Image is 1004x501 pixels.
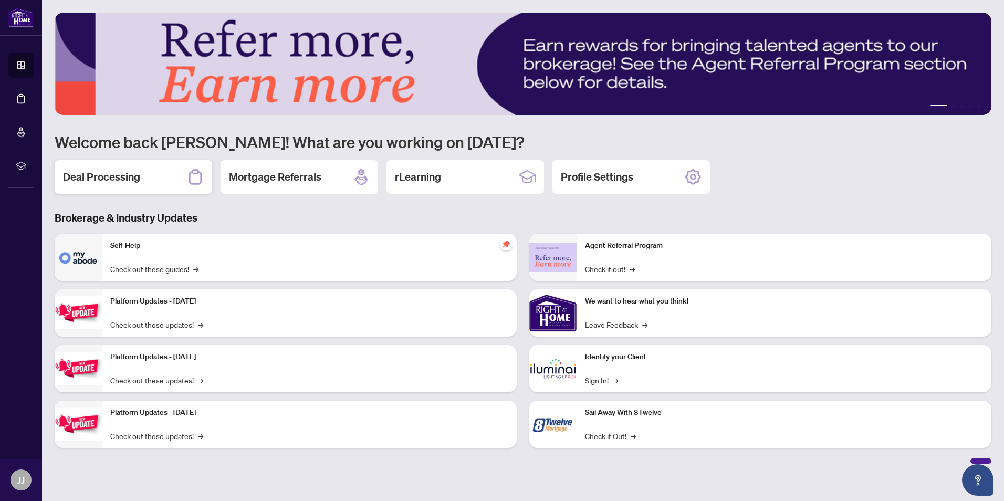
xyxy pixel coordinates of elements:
p: Agent Referral Program [585,240,983,252]
a: Leave Feedback→ [585,319,647,330]
h2: rLearning [395,170,441,184]
img: Platform Updates - July 8, 2025 [55,352,102,385]
span: → [613,374,618,386]
a: Check out these updates!→ [110,430,203,442]
button: 5 [977,105,981,109]
span: JJ [17,473,25,487]
p: We want to hear what you think! [585,296,983,307]
a: Check out these guides!→ [110,263,198,275]
p: Platform Updates - [DATE] [110,351,508,363]
span: → [642,319,647,330]
img: Identify your Client [529,345,577,392]
button: Open asap [962,464,993,496]
h2: Mortgage Referrals [229,170,321,184]
img: Platform Updates - July 21, 2025 [55,296,102,329]
p: Platform Updates - [DATE] [110,407,508,419]
p: Platform Updates - [DATE] [110,296,508,307]
span: → [631,430,636,442]
button: 2 [951,105,956,109]
span: pushpin [500,238,513,250]
p: Identify your Client [585,351,983,363]
span: → [198,430,203,442]
span: → [198,374,203,386]
img: Agent Referral Program [529,243,577,272]
a: Sign In!→ [585,374,618,386]
h3: Brokerage & Industry Updates [55,211,991,225]
button: 3 [960,105,964,109]
img: Slide 0 [55,13,991,115]
img: Platform Updates - June 23, 2025 [55,408,102,441]
button: 4 [968,105,972,109]
h1: Welcome back [PERSON_NAME]! What are you working on [DATE]? [55,132,991,152]
img: Self-Help [55,234,102,281]
img: We want to hear what you think! [529,289,577,337]
img: logo [8,8,34,27]
span: → [198,319,203,330]
a: Check out these updates!→ [110,319,203,330]
h2: Profile Settings [561,170,633,184]
button: 1 [930,105,947,109]
span: → [630,263,635,275]
p: Self-Help [110,240,508,252]
span: → [193,263,198,275]
h2: Deal Processing [63,170,140,184]
a: Check out these updates!→ [110,374,203,386]
a: Check it Out!→ [585,430,636,442]
p: Sail Away With 8Twelve [585,407,983,419]
img: Sail Away With 8Twelve [529,401,577,448]
a: Check it out!→ [585,263,635,275]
